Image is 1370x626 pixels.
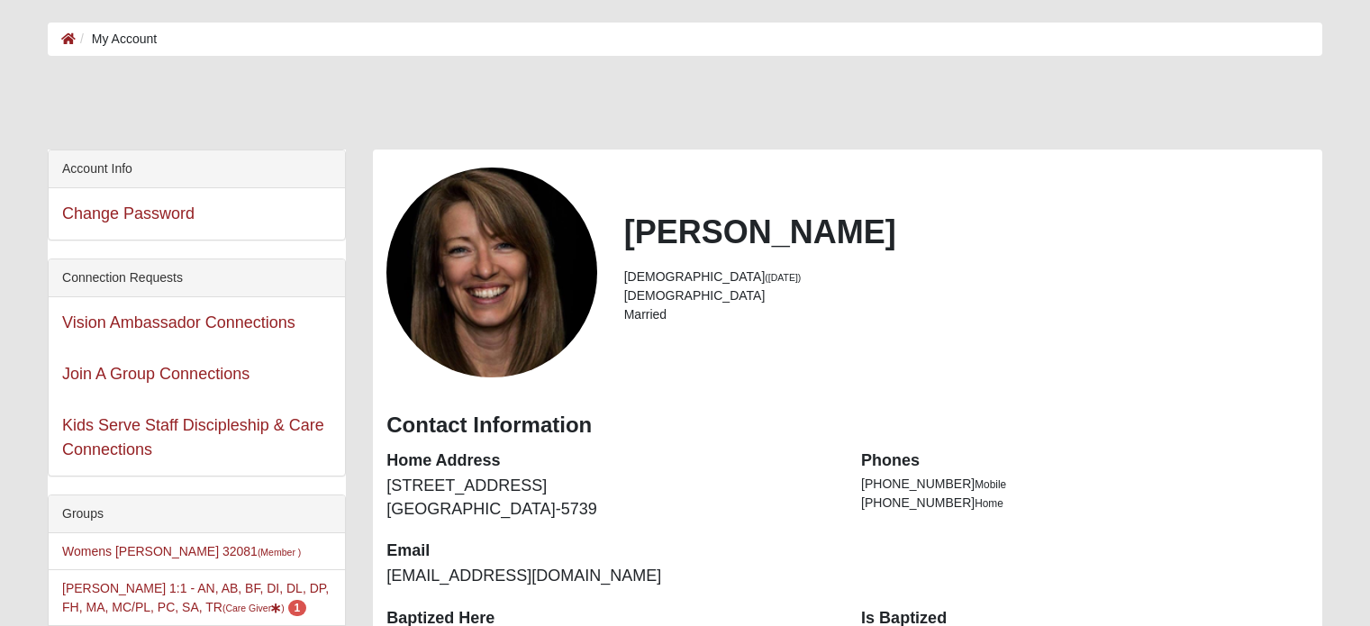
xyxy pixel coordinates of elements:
[386,449,834,473] dt: Home Address
[386,262,596,280] a: View Fullsize Photo
[258,547,301,558] small: (Member )
[62,416,324,458] a: Kids Serve Staff Discipleship & Care Connections
[62,581,329,614] a: [PERSON_NAME] 1:1 - AN, AB, BF, DI, DL, DP, FH, MA, MC/PL, PC, SA, TR(Care Giver) 1
[386,565,834,588] dd: [EMAIL_ADDRESS][DOMAIN_NAME]
[624,213,1309,251] h2: [PERSON_NAME]
[861,475,1309,494] li: [PHONE_NUMBER]
[62,365,250,383] a: Join A Group Connections
[624,305,1309,324] li: Married
[624,268,1309,286] li: [DEMOGRAPHIC_DATA]
[975,497,1003,510] span: Home
[62,544,301,558] a: Womens [PERSON_NAME] 32081(Member )
[861,449,1309,473] dt: Phones
[49,150,345,188] div: Account Info
[975,478,1006,491] span: Mobile
[62,313,295,331] a: Vision Ambassador Connections
[76,30,157,49] li: My Account
[49,495,345,533] div: Groups
[62,204,195,222] a: Change Password
[222,603,285,613] small: (Care Giver )
[49,259,345,297] div: Connection Requests
[288,600,307,616] span: number of pending members
[765,272,801,283] small: ([DATE])
[386,413,1309,439] h3: Contact Information
[386,540,834,563] dt: Email
[861,494,1309,513] li: [PHONE_NUMBER]
[386,475,834,521] dd: [STREET_ADDRESS] [GEOGRAPHIC_DATA]-5739
[624,286,1309,305] li: [DEMOGRAPHIC_DATA]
